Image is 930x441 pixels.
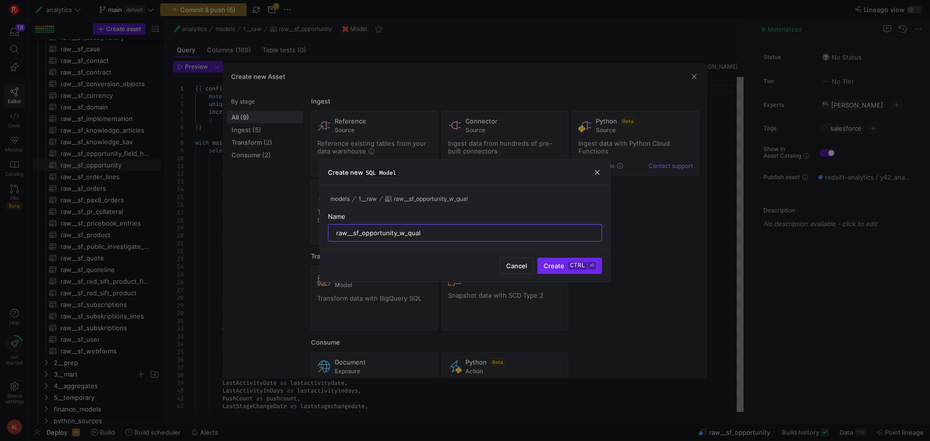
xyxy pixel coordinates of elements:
[363,168,399,178] span: SQL Model
[330,196,350,202] span: models
[506,262,527,270] span: Cancel
[568,262,587,270] kbd: ctrl
[356,193,379,205] button: 1__raw
[543,262,596,270] span: Create
[328,193,352,205] button: models
[328,168,399,176] h3: Create new
[358,196,377,202] span: 1__raw
[588,262,596,270] kbd: ⏎
[383,193,470,205] button: raw__sf_opportunity_w_qual
[537,258,602,274] button: Createctrl⏎
[328,213,345,220] span: Name
[394,196,468,202] span: raw__sf_opportunity_w_qual
[500,258,533,274] button: Cancel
